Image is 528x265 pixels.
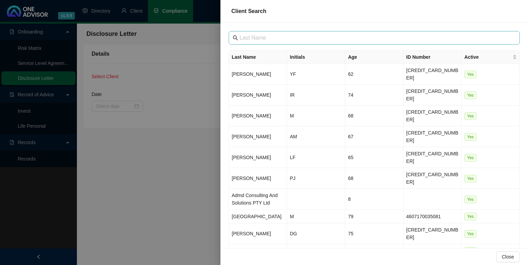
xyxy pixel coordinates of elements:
th: Initials [287,51,345,64]
td: CJ [287,244,345,258]
td: [CREDIT_CARD_NUMBER] [404,223,462,244]
td: [CREDIT_CARD_NUMBER] [404,168,462,189]
th: Active [462,51,520,64]
span: 62 [348,71,353,77]
td: Admd Consulting And Solutions PTY Ltd [229,189,287,210]
td: [CREDIT_CARD_NUMBER] [404,147,462,168]
td: IR [287,85,345,106]
td: PJ [287,168,345,189]
span: 74 [348,92,353,98]
td: [PERSON_NAME] [229,244,287,258]
button: Close [496,251,519,262]
span: Close [502,253,514,261]
td: [PERSON_NAME] [229,168,287,189]
td: M [287,106,345,126]
span: search [233,35,238,41]
span: Yes [464,112,477,120]
td: [PERSON_NAME] [229,126,287,147]
span: 8 [348,196,351,202]
span: Yes [464,154,477,162]
td: [CREDIT_CARD_NUMBER] [404,85,462,106]
th: ID Number [404,51,462,64]
td: [CREDIT_CARD_NUMBER] [404,106,462,126]
th: Age [345,51,403,64]
td: [PERSON_NAME] [229,223,287,244]
td: [CREDIT_CARD_NUMBER] [404,126,462,147]
td: [PERSON_NAME] [229,85,287,106]
td: [PERSON_NAME] [229,147,287,168]
td: YF [287,64,345,85]
span: 65 [348,155,353,160]
td: [PERSON_NAME] [229,64,287,85]
td: [CREDIT_CARD_NUMBER] [404,64,462,85]
span: 79 [348,214,353,219]
td: [PERSON_NAME] [229,106,287,126]
td: [GEOGRAPHIC_DATA] [229,210,287,223]
span: 50 [348,248,353,254]
span: Yes [464,133,477,141]
td: LF [287,147,345,168]
span: 68 [348,113,353,118]
span: Yes [464,247,477,255]
td: 4607170035081 [404,210,462,223]
span: Yes [464,175,477,182]
span: Yes [464,230,477,238]
td: M [287,210,345,223]
span: 67 [348,134,353,139]
span: Active [464,53,511,61]
td: 7409300167083 [404,244,462,258]
span: Yes [464,71,477,78]
input: Last Name [240,34,510,42]
span: Client Search [231,8,266,14]
td: DG [287,223,345,244]
td: AM [287,126,345,147]
span: Yes [464,196,477,203]
span: Yes [464,213,477,220]
span: Yes [464,92,477,99]
th: Last Name [229,51,287,64]
span: 68 [348,176,353,181]
span: 75 [348,231,353,236]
